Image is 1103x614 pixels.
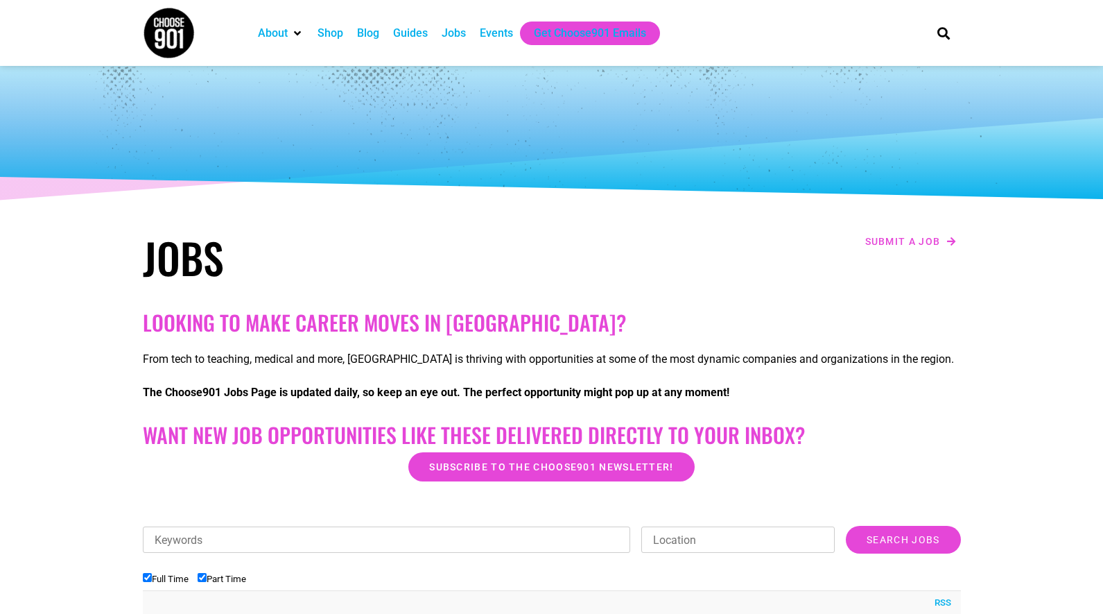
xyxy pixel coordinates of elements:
[198,573,207,582] input: Part Time
[932,22,955,44] div: Search
[143,386,729,399] strong: The Choose901 Jobs Page is updated daily, so keep an eye out. The perfect opportunity might pop u...
[408,452,694,481] a: Subscribe to the Choose901 newsletter!
[442,25,466,42] a: Jobs
[143,423,961,447] h2: Want New Job Opportunities like these Delivered Directly to your Inbox?
[143,232,545,282] h1: Jobs
[534,25,646,42] a: Get Choose901 Emails
[861,232,961,250] a: Submit a job
[143,351,961,368] p: From tech to teaching, medical and more, [GEOGRAPHIC_DATA] is thriving with opportunities at some...
[357,25,379,42] a: Blog
[143,574,189,584] label: Full Time
[846,526,960,554] input: Search Jobs
[251,22,311,45] div: About
[393,25,428,42] a: Guides
[865,237,941,246] span: Submit a job
[258,25,288,42] a: About
[143,310,961,335] h2: Looking to make career moves in [GEOGRAPHIC_DATA]?
[251,22,914,45] nav: Main nav
[480,25,513,42] a: Events
[641,527,835,553] input: Location
[429,462,673,472] span: Subscribe to the Choose901 newsletter!
[143,527,631,553] input: Keywords
[198,574,246,584] label: Part Time
[318,25,343,42] a: Shop
[143,573,152,582] input: Full Time
[928,596,951,610] a: RSS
